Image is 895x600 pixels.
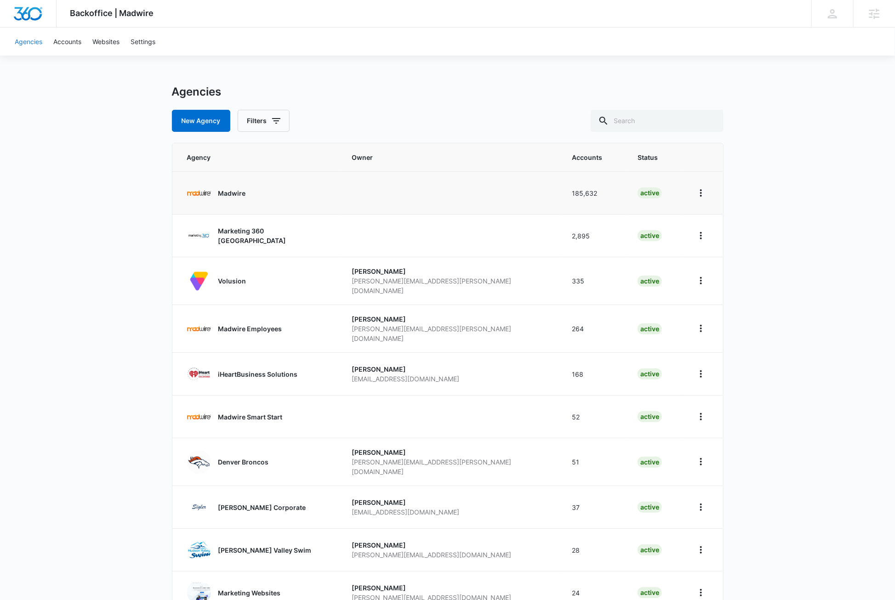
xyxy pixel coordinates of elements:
p: [PERSON_NAME] [352,498,550,507]
button: Home [694,186,708,200]
p: [EMAIL_ADDRESS][DOMAIN_NAME] [352,507,550,517]
p: Marketing 360 [GEOGRAPHIC_DATA] [218,226,330,245]
a: Madwire Employees [187,317,330,341]
button: Home [694,367,708,381]
div: active [638,544,662,555]
p: Volusion [218,276,246,286]
p: [EMAIL_ADDRESS][DOMAIN_NAME] [352,374,550,384]
td: 28 [561,528,627,571]
div: active [638,457,662,468]
p: Madwire [218,188,246,198]
p: [PERSON_NAME][EMAIL_ADDRESS][PERSON_NAME][DOMAIN_NAME] [352,457,550,476]
a: New Agency [172,110,230,132]
span: Status [638,153,658,162]
span: Owner [352,153,550,162]
p: [PERSON_NAME] [352,364,550,374]
a: Accounts [48,28,87,56]
button: Home [694,500,708,515]
p: Denver Broncos [218,457,269,467]
button: Filters [238,110,290,132]
a: Volusion [187,269,330,293]
td: 2,895 [561,214,627,257]
td: 185,632 [561,171,627,214]
h1: Agencies [172,85,222,99]
a: Marketing 360 [GEOGRAPHIC_DATA] [187,224,330,248]
p: [PERSON_NAME][EMAIL_ADDRESS][DOMAIN_NAME] [352,550,550,560]
td: 51 [561,438,627,486]
td: 335 [561,257,627,305]
td: 52 [561,395,627,438]
button: Home [694,273,708,288]
a: Denver Broncos [187,450,330,474]
div: active [638,187,662,198]
p: [PERSON_NAME] [352,447,550,457]
a: Agencies [9,28,48,56]
span: Agency [187,153,316,162]
td: 37 [561,486,627,528]
button: Home [694,409,708,424]
input: Search [591,110,724,132]
p: [PERSON_NAME] Valley Swim [218,545,312,555]
div: active [638,502,662,513]
div: active [638,276,662,287]
p: Marketing Websites [218,588,281,598]
div: active [638,411,662,422]
span: Backoffice | Madwire [70,8,154,18]
p: [PERSON_NAME] [352,266,550,276]
button: Home [694,585,708,600]
td: 264 [561,305,627,352]
button: Home [694,228,708,243]
a: Madwire [187,181,330,205]
p: [PERSON_NAME] [352,540,550,550]
a: Settings [125,28,161,56]
button: Home [694,454,708,469]
button: Home [694,543,708,557]
div: active [638,323,662,334]
p: Madwire Employees [218,324,282,334]
button: Home [694,321,708,336]
p: Madwire Smart Start [218,412,283,422]
div: active [638,230,662,241]
p: [PERSON_NAME][EMAIL_ADDRESS][PERSON_NAME][DOMAIN_NAME] [352,324,550,343]
div: active [638,587,662,598]
p: [PERSON_NAME] Corporate [218,503,306,512]
a: [PERSON_NAME] Corporate [187,495,330,519]
a: Madwire Smart Start [187,405,330,429]
p: iHeartBusiness Solutions [218,369,298,379]
p: [PERSON_NAME] [352,314,550,324]
p: [PERSON_NAME] [352,583,550,593]
a: Websites [87,28,125,56]
div: active [638,368,662,379]
span: Accounts [572,153,602,162]
p: [PERSON_NAME][EMAIL_ADDRESS][PERSON_NAME][DOMAIN_NAME] [352,276,550,295]
a: iHeartBusiness Solutions [187,362,330,386]
td: 168 [561,352,627,395]
a: [PERSON_NAME] Valley Swim [187,538,330,562]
